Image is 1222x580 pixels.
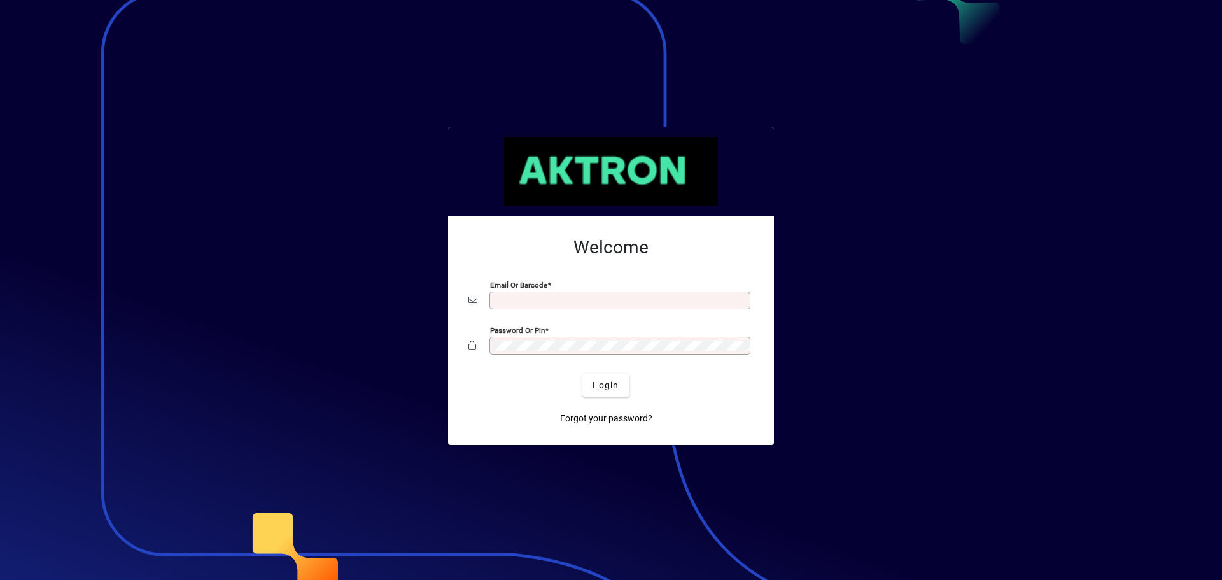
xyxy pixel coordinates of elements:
mat-label: Password or Pin [490,326,545,335]
a: Forgot your password? [555,407,657,430]
span: Forgot your password? [560,412,652,425]
button: Login [582,374,629,397]
h2: Welcome [468,237,754,258]
mat-label: Email or Barcode [490,281,547,290]
span: Login [593,379,619,392]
